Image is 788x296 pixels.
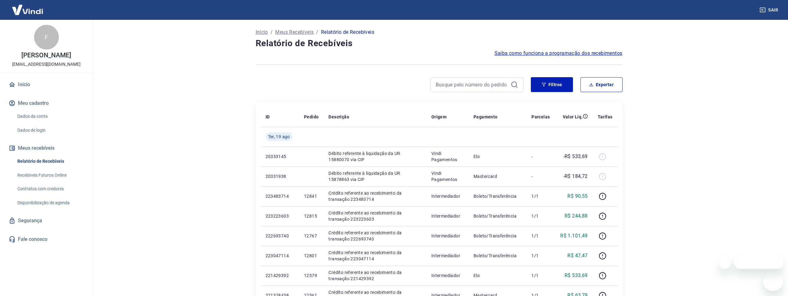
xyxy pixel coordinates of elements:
p: 1/1 [531,272,550,279]
p: 20331938 [266,173,294,179]
a: Saiba como funciona a programação dos recebimentos [495,50,623,57]
p: Intermediador [431,213,464,219]
p: 12579 [304,272,319,279]
button: Exportar [580,77,623,92]
p: R$ 47,47 [567,252,588,259]
p: Vindi Pagamentos [431,170,464,183]
p: Boleto/Transferência [473,233,522,239]
span: Ter, 19 ago [268,134,290,140]
p: 12841 [304,193,319,199]
button: Meu cadastro [7,96,85,110]
p: Elo [473,153,522,160]
p: Boleto/Transferência [473,213,522,219]
p: 1/1 [531,233,550,239]
p: Boleto/Transferência [473,193,522,199]
p: 221429392 [266,272,294,279]
p: Boleto/Transferência [473,253,522,259]
a: Disponibilização de agenda [15,197,85,209]
a: Início [7,78,85,91]
p: -R$ 184,72 [563,173,588,180]
p: R$ 244,88 [565,212,588,220]
button: Sair [758,4,781,16]
a: Meus Recebíveis [275,29,314,36]
p: 1/1 [531,253,550,259]
p: Parcelas [531,114,550,120]
p: R$ 1.101,49 [560,232,588,240]
button: Filtros [531,77,573,92]
iframe: Fechar mensagem [719,256,731,269]
p: Valor Líq. [563,114,583,120]
p: Intermediador [431,272,464,279]
p: Pedido [304,114,319,120]
img: Vindi [7,0,48,19]
p: - [531,153,550,160]
p: Descrição [328,114,349,120]
p: ID [266,114,270,120]
p: Origem [431,114,447,120]
p: Crédito referente ao recebimento da transação 223223603 [328,210,421,222]
a: Relatório de Recebíveis [15,155,85,168]
a: Fale conosco [7,232,85,246]
p: Vindi Pagamentos [431,150,464,163]
h4: Relatório de Recebíveis [256,37,623,50]
a: Segurança [7,214,85,228]
p: Débito referente à liquidação da UR 15880070 via CIP [328,150,421,163]
p: / [316,29,318,36]
a: Recebíveis Futuros Online [15,169,85,182]
p: Pagamento [473,114,498,120]
p: Intermediador [431,193,464,199]
a: Início [256,29,268,36]
p: 223047114 [266,253,294,259]
a: Contratos com credores [15,183,85,195]
iframe: Botão para abrir a janela de mensagens [763,271,783,291]
p: 12815 [304,213,319,219]
p: 1/1 [531,213,550,219]
p: R$ 90,55 [567,192,588,200]
p: Tarifas [598,114,613,120]
p: [EMAIL_ADDRESS][DOMAIN_NAME] [12,61,81,68]
a: Dados da conta [15,110,85,123]
p: 223483714 [266,193,294,199]
p: 1/1 [531,193,550,199]
p: Elo [473,272,522,279]
p: 12801 [304,253,319,259]
p: R$ 533,69 [565,272,588,279]
p: -R$ 533,69 [563,153,588,160]
p: / [271,29,273,36]
p: 12767 [304,233,319,239]
p: Mastercard [473,173,522,179]
iframe: Mensagem da empresa [734,255,783,269]
button: Meus recebíveis [7,141,85,155]
p: Crédito referente ao recebimento da transação 221429392 [328,269,421,282]
p: [PERSON_NAME] [21,52,71,59]
p: Débito referente à liquidação da UR 15878863 via CIP [328,170,421,183]
a: Dados de login [15,124,85,137]
p: Crédito referente ao recebimento da transação 222693740 [328,230,421,242]
p: 222693740 [266,233,294,239]
p: - [531,173,550,179]
p: 223223603 [266,213,294,219]
p: Crédito referente ao recebimento da transação 223483714 [328,190,421,202]
p: Crédito referente ao recebimento da transação 223047114 [328,250,421,262]
p: 20333145 [266,153,294,160]
p: Relatório de Recebíveis [321,29,374,36]
input: Busque pelo número do pedido [436,80,508,89]
p: Intermediador [431,253,464,259]
div: F [34,25,59,50]
p: Intermediador [431,233,464,239]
